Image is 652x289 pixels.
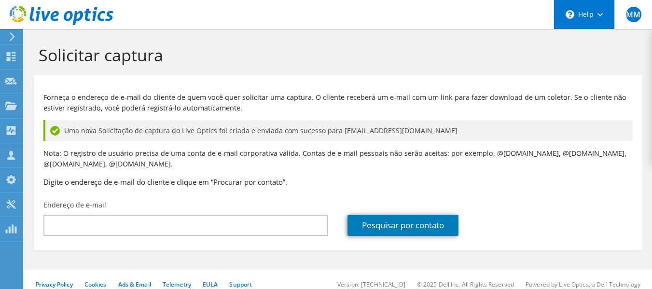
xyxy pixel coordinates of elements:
[64,125,458,136] span: Uma nova Solicitação de captura do Live Optics foi criada e enviada com sucesso para [EMAIL_ADDRE...
[347,215,458,236] a: Pesquisar por contato
[417,280,514,289] li: © 2025 Dell Inc. All Rights Reserved
[43,200,106,210] label: Endereço de e-mail
[229,280,252,289] a: Support
[566,10,574,19] svg: \n
[43,177,633,187] h3: Digite o endereço de e-mail do cliente e clique em “Procurar por contato”.
[203,280,218,289] a: EULA
[39,45,633,65] h1: Solicitar captura
[163,280,191,289] a: Telemetry
[118,280,151,289] a: Ads & Email
[36,280,73,289] a: Privacy Policy
[43,148,633,169] p: Nota: O registro de usuário precisa de uma conta de e-mail corporativa válida. Contas de e-mail p...
[526,280,640,289] li: Powered by Live Optics, a Dell Technology
[43,92,633,113] p: Forneça o endereço de e-mail do cliente de quem você quer solicitar uma captura. O cliente recebe...
[626,7,641,22] span: MM
[337,280,405,289] li: Version: [TECHNICAL_ID]
[84,280,107,289] a: Cookies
